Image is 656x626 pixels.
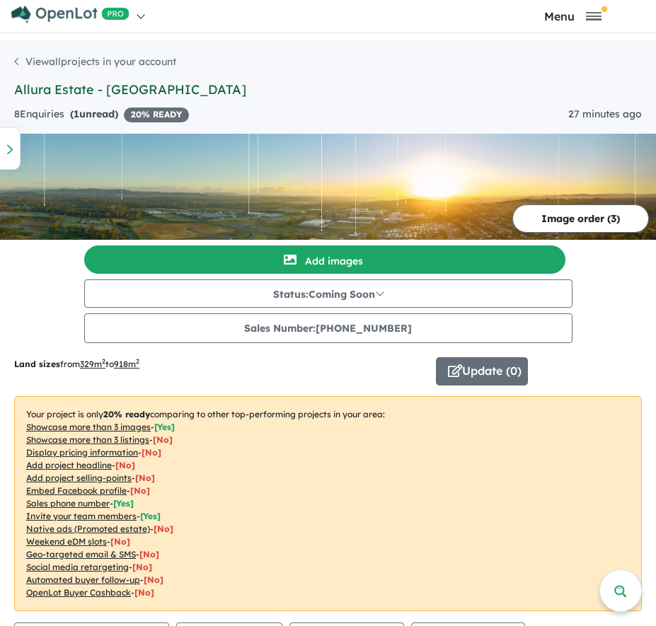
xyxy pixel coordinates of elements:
[26,523,150,534] u: Native ads (Promoted estate)
[153,434,173,445] span: [ No ]
[26,485,127,496] u: Embed Facebook profile
[14,357,425,371] p: from
[70,108,118,120] strong: ( unread)
[26,574,140,585] u: Automated buyer follow-up
[512,204,649,233] button: Image order (3)
[84,279,572,308] button: Status:Coming Soon
[14,106,189,123] div: 8 Enquir ies
[11,6,130,23] img: Openlot PRO Logo White
[26,562,129,572] u: Social media retargeting
[102,357,105,365] sup: 2
[26,422,151,432] u: Showcase more than 3 images
[130,485,150,496] span: [ No ]
[134,587,154,598] span: [No]
[26,460,112,470] u: Add project headline
[26,434,149,445] u: Showcase more than 3 listings
[103,409,150,419] b: 20 % ready
[135,473,155,483] span: [ No ]
[26,549,136,560] u: Geo-targeted email & SMS
[136,357,139,365] sup: 2
[124,108,189,122] span: 20 % READY
[26,536,107,547] u: Weekend eDM slots
[14,55,176,68] a: Viewallprojects in your account
[74,108,79,120] span: 1
[26,498,110,509] u: Sales phone number
[105,359,139,369] span: to
[14,359,60,369] b: Land sizes
[154,523,173,534] span: [No]
[139,549,159,560] span: [No]
[436,357,528,386] button: Update (0)
[110,536,130,547] span: [No]
[140,511,161,521] span: [ Yes ]
[84,313,572,343] button: Sales Number:[PHONE_NUMBER]
[80,359,105,369] u: 329 m
[14,81,246,98] a: Allura Estate - [GEOGRAPHIC_DATA]
[494,9,652,23] button: Toggle navigation
[14,396,642,611] p: Your project is only comparing to other top-performing projects in your area: - - - - - - - - - -...
[113,498,134,509] span: [ Yes ]
[154,422,175,432] span: [ Yes ]
[26,587,131,598] u: OpenLot Buyer Cashback
[26,511,137,521] u: Invite your team members
[132,562,152,572] span: [No]
[115,460,135,470] span: [ No ]
[26,473,132,483] u: Add project selling-points
[142,447,161,458] span: [ No ]
[144,574,163,585] span: [No]
[568,106,642,123] div: 27 minutes ago
[84,245,565,274] button: Add images
[26,447,138,458] u: Display pricing information
[14,54,642,80] nav: breadcrumb
[114,359,139,369] u: 918 m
